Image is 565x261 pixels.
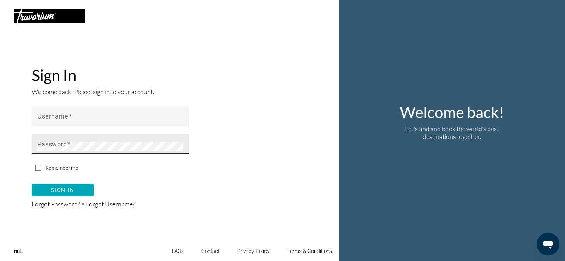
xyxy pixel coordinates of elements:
[32,66,189,84] h1: Sign In
[14,248,23,254] span: null
[37,140,67,148] mat-label: Password
[51,187,75,193] span: Sign In
[37,113,69,120] mat-label: Username
[86,200,135,208] span: Forgot Username?
[32,184,94,196] button: Sign In
[537,233,559,255] iframe: Button to launch messaging window
[32,200,80,208] span: Forgot Password?
[201,248,220,254] a: Contact
[32,88,189,96] p: Welcome back! Please sign in to your account.
[172,248,184,254] a: FAQs
[46,165,78,171] span: Remember me
[237,248,270,254] a: Privacy Policy
[287,248,332,254] a: Terms & Conditions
